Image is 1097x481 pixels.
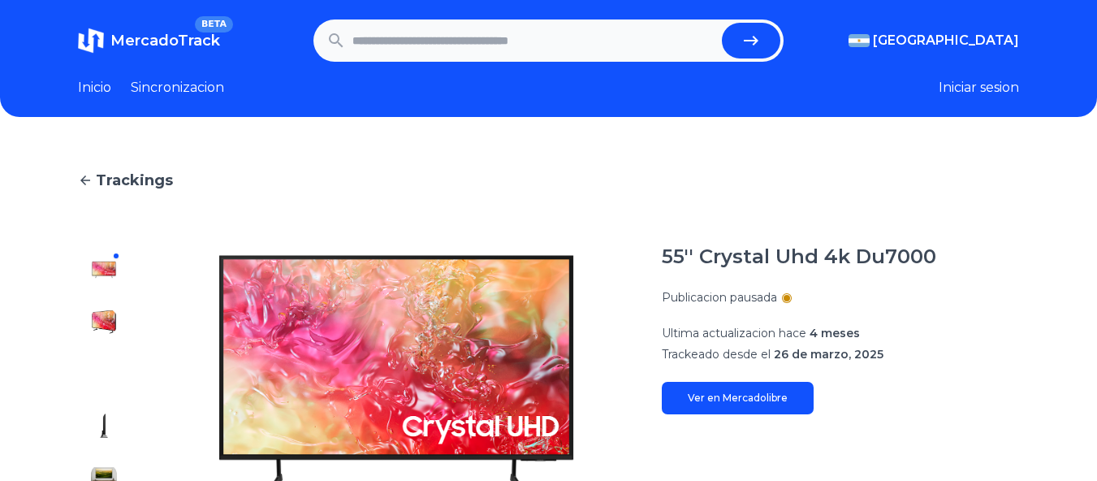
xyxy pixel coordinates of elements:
span: 4 meses [810,326,860,340]
span: MercadoTrack [110,32,220,50]
span: BETA [195,16,233,32]
img: 55'' Crystal Uhd 4k Du7000 [91,309,117,335]
a: Sincronizacion [131,78,224,97]
a: MercadoTrackBETA [78,28,220,54]
img: 55'' Crystal Uhd 4k Du7000 [91,361,117,387]
h1: 55'' Crystal Uhd 4k Du7000 [662,244,936,270]
img: Argentina [849,34,870,47]
span: [GEOGRAPHIC_DATA] [873,31,1019,50]
span: Trackings [96,169,173,192]
a: Trackings [78,169,1019,192]
span: 26 de marzo, 2025 [774,347,883,362]
img: 55'' Crystal Uhd 4k Du7000 [91,413,117,439]
img: MercadoTrack [78,28,104,54]
a: Inicio [78,78,111,97]
span: Trackeado desde el [662,347,771,362]
img: 55'' Crystal Uhd 4k Du7000 [91,257,117,283]
a: Ver en Mercadolibre [662,382,814,414]
button: [GEOGRAPHIC_DATA] [849,31,1019,50]
button: Iniciar sesion [939,78,1019,97]
p: Publicacion pausada [662,289,777,305]
span: Ultima actualizacion hace [662,326,806,340]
